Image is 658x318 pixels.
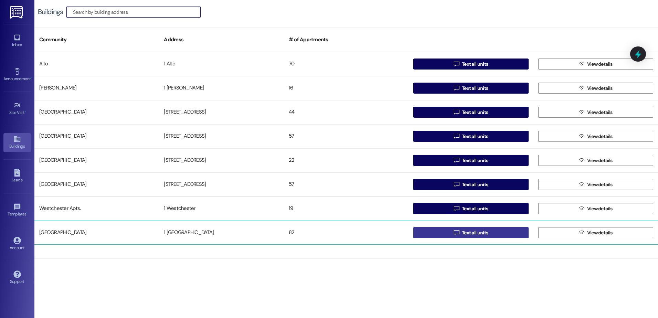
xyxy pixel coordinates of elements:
[413,203,528,214] button: Text all units
[3,235,31,253] a: Account
[3,133,31,152] a: Buildings
[538,227,653,238] button: View details
[587,229,613,236] span: View details
[538,179,653,190] button: View details
[159,81,284,95] div: 1 [PERSON_NAME]
[3,268,31,287] a: Support
[34,81,159,95] div: [PERSON_NAME]
[159,129,284,143] div: [STREET_ADDRESS]
[413,155,528,166] button: Text all units
[34,153,159,167] div: [GEOGRAPHIC_DATA]
[538,131,653,142] button: View details
[159,226,284,240] div: 1 [GEOGRAPHIC_DATA]
[284,31,408,48] div: # of Apartments
[579,61,584,67] i: 
[587,109,613,116] span: View details
[26,211,28,215] span: •
[454,134,459,139] i: 
[454,206,459,211] i: 
[34,226,159,240] div: [GEOGRAPHIC_DATA]
[284,153,408,167] div: 22
[73,7,200,17] input: Search by building address
[34,31,159,48] div: Community
[454,85,459,91] i: 
[538,203,653,214] button: View details
[31,75,32,80] span: •
[587,181,613,188] span: View details
[587,61,613,68] span: View details
[159,178,284,191] div: [STREET_ADDRESS]
[462,85,488,92] span: Text all units
[34,105,159,119] div: [GEOGRAPHIC_DATA]
[34,129,159,143] div: [GEOGRAPHIC_DATA]
[3,201,31,220] a: Templates •
[3,32,31,50] a: Inbox
[284,81,408,95] div: 16
[34,202,159,215] div: Westchester Apts.
[284,129,408,143] div: 57
[579,230,584,235] i: 
[38,8,63,15] div: Buildings
[587,205,613,212] span: View details
[454,230,459,235] i: 
[454,109,459,115] i: 
[159,31,284,48] div: Address
[462,181,488,188] span: Text all units
[587,157,613,164] span: View details
[454,182,459,187] i: 
[579,85,584,91] i: 
[34,57,159,71] div: Alto
[284,178,408,191] div: 57
[579,134,584,139] i: 
[587,133,613,140] span: View details
[454,158,459,163] i: 
[159,57,284,71] div: 1 Alto
[413,131,528,142] button: Text all units
[538,59,653,70] button: View details
[462,133,488,140] span: Text all units
[159,153,284,167] div: [STREET_ADDRESS]
[538,83,653,94] button: View details
[462,205,488,212] span: Text all units
[159,105,284,119] div: [STREET_ADDRESS]
[159,202,284,215] div: 1 Westchester
[538,155,653,166] button: View details
[413,179,528,190] button: Text all units
[25,109,26,114] span: •
[462,229,488,236] span: Text all units
[34,178,159,191] div: [GEOGRAPHIC_DATA]
[413,83,528,94] button: Text all units
[579,109,584,115] i: 
[454,61,459,67] i: 
[462,109,488,116] span: Text all units
[587,85,613,92] span: View details
[462,61,488,68] span: Text all units
[579,158,584,163] i: 
[10,6,24,19] img: ResiDesk Logo
[538,107,653,118] button: View details
[413,107,528,118] button: Text all units
[3,99,31,118] a: Site Visit •
[284,57,408,71] div: 70
[413,227,528,238] button: Text all units
[462,157,488,164] span: Text all units
[3,167,31,185] a: Leads
[284,202,408,215] div: 19
[413,59,528,70] button: Text all units
[284,105,408,119] div: 44
[284,226,408,240] div: 82
[579,182,584,187] i: 
[579,206,584,211] i: 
